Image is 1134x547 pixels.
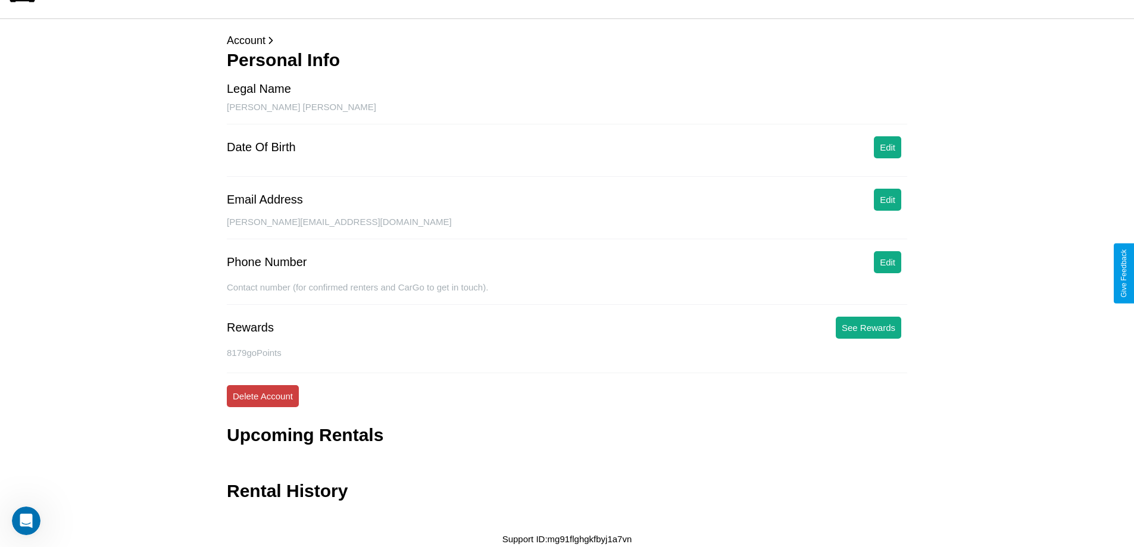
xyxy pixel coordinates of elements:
iframe: Intercom live chat [12,507,40,535]
div: Give Feedback [1120,249,1128,298]
button: See Rewards [836,317,901,339]
div: [PERSON_NAME] [PERSON_NAME] [227,102,907,124]
button: Edit [874,136,901,158]
button: Delete Account [227,385,299,407]
div: Email Address [227,193,303,207]
button: Edit [874,251,901,273]
div: [PERSON_NAME][EMAIL_ADDRESS][DOMAIN_NAME] [227,217,907,239]
button: Edit [874,189,901,211]
div: Phone Number [227,255,307,269]
div: Legal Name [227,82,291,96]
p: Support ID: mg91flghgkfbyj1a7vn [502,531,632,547]
h3: Upcoming Rentals [227,425,383,445]
h3: Personal Info [227,50,907,70]
p: 8179 goPoints [227,345,907,361]
div: Rewards [227,321,274,335]
h3: Rental History [227,481,348,501]
div: Contact number (for confirmed renters and CarGo to get in touch). [227,282,907,305]
div: Date Of Birth [227,140,296,154]
p: Account [227,31,907,50]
